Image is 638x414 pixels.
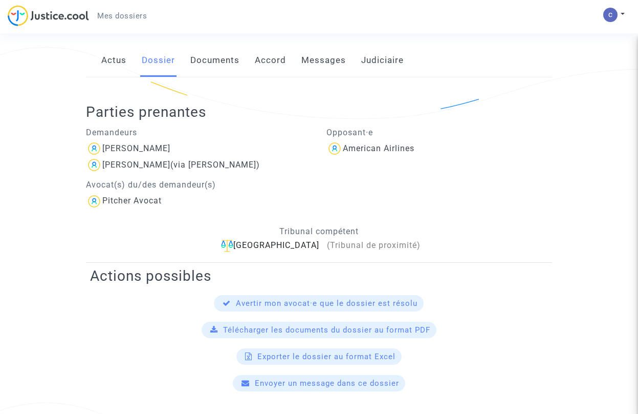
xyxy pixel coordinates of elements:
a: Judiciaire [361,44,404,77]
img: icon-user.svg [86,140,102,157]
p: Opposant·e [326,126,552,139]
span: Avertir mon avocat·e que le dossier est résolu [236,299,417,308]
h2: Actions possibles [90,267,548,285]
h2: Parties prenantes [86,103,560,121]
div: [GEOGRAPHIC_DATA] [86,239,552,252]
span: Télécharger les documents du dossier au format PDF [223,325,430,335]
img: jc-logo.svg [8,5,89,26]
div: [PERSON_NAME] [102,143,170,153]
span: (via [PERSON_NAME]) [170,160,260,170]
span: Envoyer un message dans ce dossier [255,379,399,388]
a: Messages [301,44,346,77]
div: American Airlines [343,143,414,153]
img: icon-user.svg [86,157,102,173]
div: [PERSON_NAME] [102,160,170,170]
p: Demandeurs [86,126,312,139]
span: Exporter le dossier au format Excel [257,352,395,361]
a: Accord [255,44,286,77]
p: Avocat(s) du/des demandeur(s) [86,178,312,191]
a: Documents [190,44,239,77]
img: ALm5wu1ABGGbcRPG_LcoL4UuT6JrRgqfuUHECCu7dsQo=s96-c [603,8,618,22]
div: Pitcher Avocat [102,196,162,205]
a: Actus [101,44,126,77]
p: Tribunal compétent [86,225,552,238]
span: (Tribunal de proximité) [327,240,421,250]
img: icon-user.svg [86,193,102,210]
span: Mes dossiers [97,11,147,20]
a: Dossier [142,44,175,77]
img: icon-faciliter-sm.svg [221,240,233,252]
a: Mes dossiers [89,8,155,24]
img: icon-user.svg [326,140,343,157]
